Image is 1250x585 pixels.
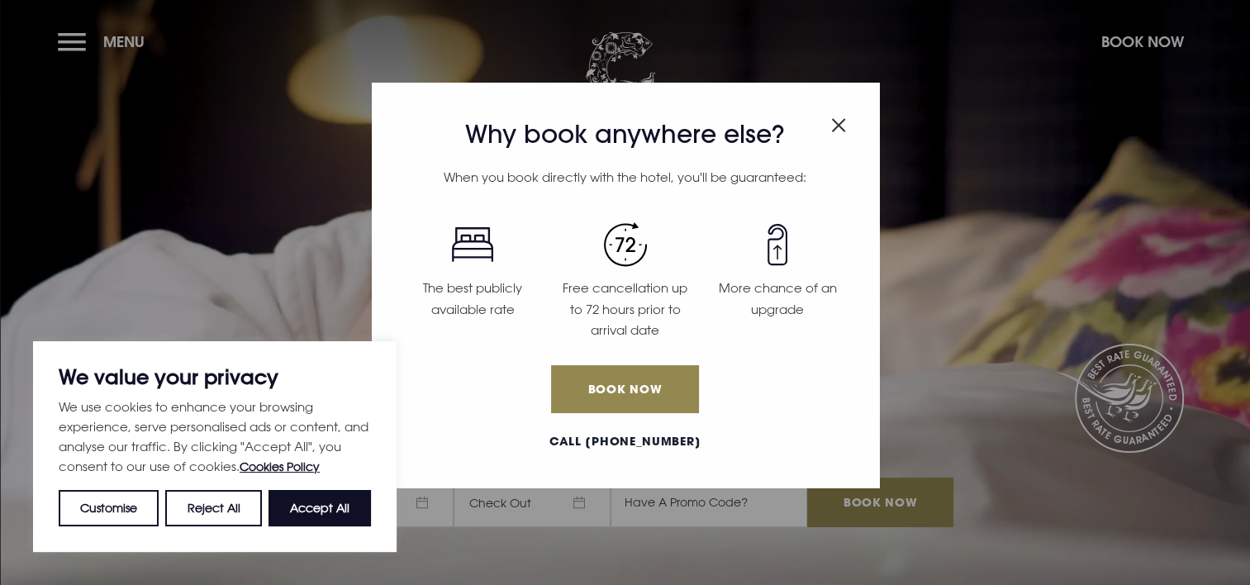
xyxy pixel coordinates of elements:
p: Free cancellation up to 72 hours prior to arrival date [558,278,692,341]
div: We value your privacy [33,341,397,552]
p: When you book directly with the hotel, you'll be guaranteed: [397,167,854,188]
h3: Why book anywhere else? [397,120,854,150]
a: Book Now [551,365,698,413]
p: We use cookies to enhance your browsing experience, serve personalised ads or content, and analys... [59,397,371,477]
button: Accept All [269,490,371,526]
p: We value your privacy [59,367,371,387]
button: Close modal [831,109,846,136]
p: The best publicly available rate [406,278,539,320]
a: Call [PHONE_NUMBER] [397,433,854,450]
p: More chance of an upgrade [711,278,844,320]
button: Customise [59,490,159,526]
a: Cookies Policy [240,459,320,473]
button: Reject All [165,490,261,526]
